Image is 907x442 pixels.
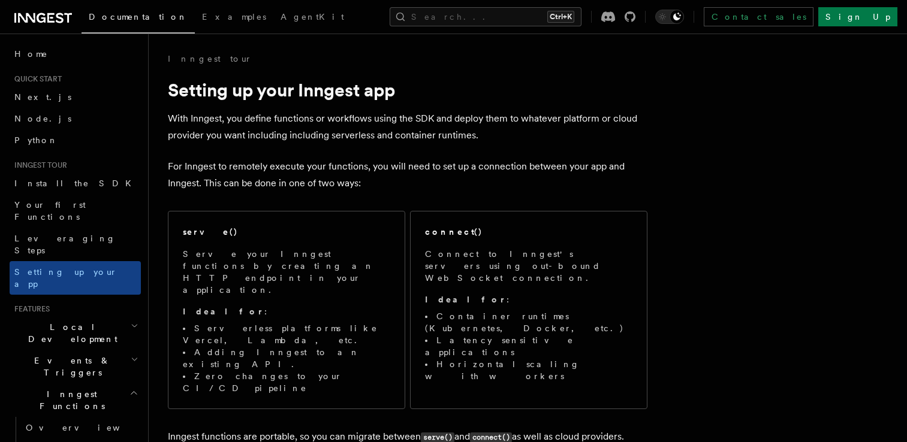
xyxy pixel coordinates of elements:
[10,261,141,295] a: Setting up your app
[89,12,188,22] span: Documentation
[425,295,507,304] strong: Ideal for
[10,388,129,412] span: Inngest Functions
[14,92,71,102] span: Next.js
[82,4,195,34] a: Documentation
[14,234,116,255] span: Leveraging Steps
[390,7,581,26] button: Search...Ctrl+K
[10,350,141,383] button: Events & Triggers
[183,248,390,296] p: Serve your Inngest functions by creating an HTTP endpoint in your application.
[10,194,141,228] a: Your first Functions
[10,355,131,379] span: Events & Triggers
[425,248,632,284] p: Connect to Inngest's servers using out-bound WebSocket connection.
[10,321,131,345] span: Local Development
[425,310,632,334] li: Container runtimes (Kubernetes, Docker, etc.)
[168,211,405,409] a: serve()Serve your Inngest functions by creating an HTTP endpoint in your application.Ideal for:Se...
[202,12,266,22] span: Examples
[14,114,71,123] span: Node.js
[10,316,141,350] button: Local Development
[10,43,141,65] a: Home
[818,7,897,26] a: Sign Up
[704,7,813,26] a: Contact sales
[425,226,483,238] h2: connect()
[10,228,141,261] a: Leveraging Steps
[14,48,48,60] span: Home
[183,346,390,370] li: Adding Inngest to an existing API.
[168,110,647,144] p: With Inngest, you define functions or workflows using the SDK and deploy them to whatever platfor...
[10,108,141,129] a: Node.js
[183,370,390,394] li: Zero changes to your CI/CD pipeline
[14,267,117,289] span: Setting up your app
[21,417,141,438] a: Overview
[10,74,62,84] span: Quick start
[14,135,58,145] span: Python
[10,129,141,151] a: Python
[410,211,647,409] a: connect()Connect to Inngest's servers using out-bound WebSocket connection.Ideal for:Container ru...
[195,4,273,32] a: Examples
[425,334,632,358] li: Latency sensitive applications
[547,11,574,23] kbd: Ctrl+K
[168,79,647,101] h1: Setting up your Inngest app
[655,10,684,24] button: Toggle dark mode
[183,322,390,346] li: Serverless platforms like Vercel, Lambda, etc.
[10,383,141,417] button: Inngest Functions
[168,158,647,192] p: For Inngest to remotely execute your functions, you will need to set up a connection between your...
[14,178,138,188] span: Install the SDK
[168,53,252,65] a: Inngest tour
[425,358,632,382] li: Horizontal scaling with workers
[10,161,67,170] span: Inngest tour
[26,423,149,432] span: Overview
[425,293,632,305] p: :
[10,86,141,108] a: Next.js
[183,305,390,317] p: :
[183,307,264,316] strong: Ideal for
[281,12,344,22] span: AgentKit
[10,304,50,314] span: Features
[14,200,86,222] span: Your first Functions
[10,172,141,194] a: Install the SDK
[273,4,351,32] a: AgentKit
[183,226,238,238] h2: serve()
